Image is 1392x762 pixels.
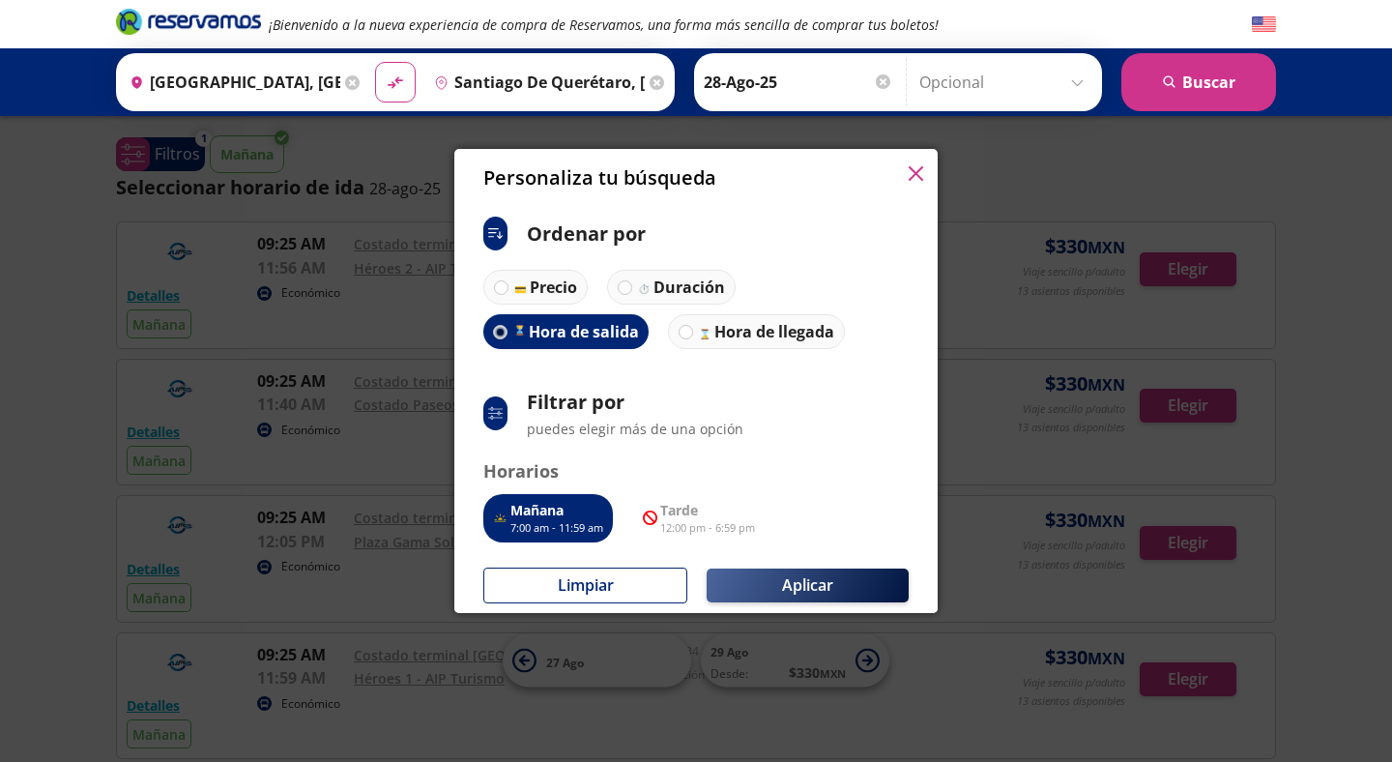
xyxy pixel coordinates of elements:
[122,58,340,106] input: Buscar Origen
[636,552,768,601] button: Madrugada12:00 am - 6:59 am
[653,276,725,299] p: Duración
[483,494,613,542] button: Mañana7:00 am - 11:59 am
[116,7,261,42] a: Brand Logo
[527,419,743,439] p: puedes elegir más de una opción
[660,500,755,520] p: Tarde
[660,520,755,537] p: 12:00 pm - 6:59 pm
[529,320,640,343] p: Hora de salida
[530,276,577,299] p: Precio
[1121,53,1276,111] button: Buscar
[483,458,909,484] p: Horarios
[714,320,834,343] p: Hora de llegada
[527,220,646,249] p: Ordenar por
[510,500,603,520] p: Mañana
[704,58,893,106] input: Elegir Fecha
[426,58,645,106] input: Buscar Destino
[269,15,939,34] em: ¡Bienvenido a la nueva experiencia de compra de Reservamos, una forma más sencilla de comprar tus...
[707,569,909,602] button: Aplicar
[116,7,261,36] i: Brand Logo
[483,552,617,601] button: Noche7:00 pm - 11:59 pm
[483,568,687,603] button: Limpiar
[919,58,1092,106] input: Opcional
[1252,13,1276,37] button: English
[483,163,716,192] p: Personaliza tu búsqueda
[632,494,766,542] button: Tarde12:00 pm - 6:59 pm
[527,388,743,417] p: Filtrar por
[510,520,603,537] p: 7:00 am - 11:59 am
